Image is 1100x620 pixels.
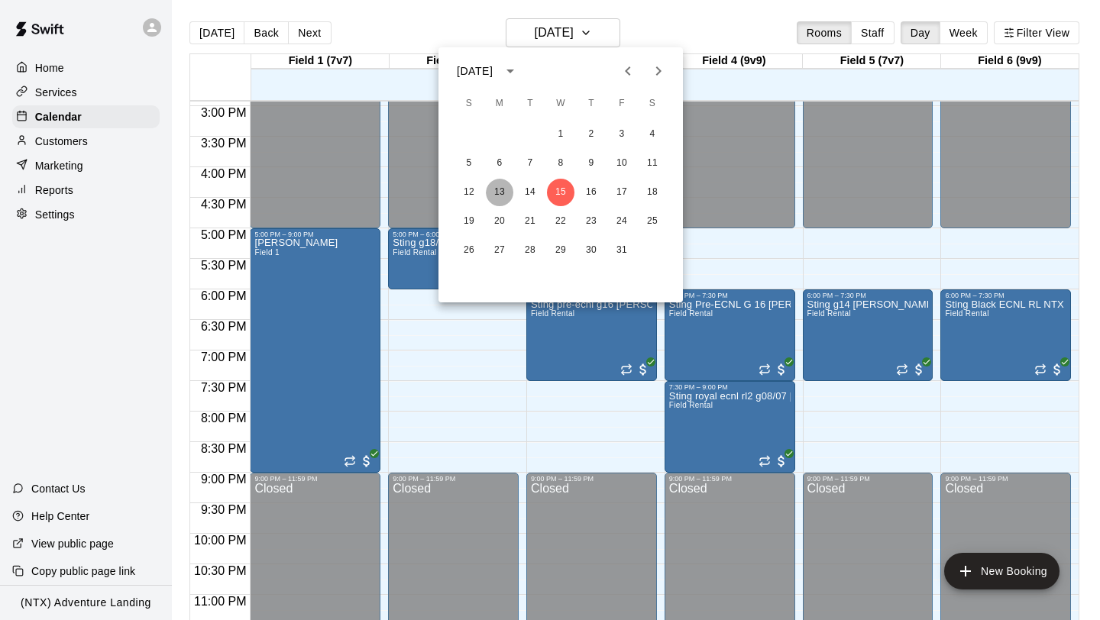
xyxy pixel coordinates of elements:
[486,89,513,119] span: Monday
[613,56,643,86] button: Previous month
[639,121,666,148] button: 4
[486,237,513,264] button: 27
[547,237,574,264] button: 29
[608,121,636,148] button: 3
[486,179,513,206] button: 13
[577,208,605,235] button: 23
[639,208,666,235] button: 25
[577,237,605,264] button: 30
[639,89,666,119] span: Saturday
[639,150,666,177] button: 11
[486,208,513,235] button: 20
[516,150,544,177] button: 7
[608,150,636,177] button: 10
[577,89,605,119] span: Thursday
[455,237,483,264] button: 26
[547,179,574,206] button: 15
[608,208,636,235] button: 24
[547,89,574,119] span: Wednesday
[516,237,544,264] button: 28
[608,89,636,119] span: Friday
[643,56,674,86] button: Next month
[608,179,636,206] button: 17
[455,89,483,119] span: Sunday
[608,237,636,264] button: 31
[486,150,513,177] button: 6
[497,58,523,84] button: calendar view is open, switch to year view
[516,89,544,119] span: Tuesday
[457,63,493,79] div: [DATE]
[639,179,666,206] button: 18
[547,208,574,235] button: 22
[547,121,574,148] button: 1
[547,150,574,177] button: 8
[455,150,483,177] button: 5
[455,179,483,206] button: 12
[577,179,605,206] button: 16
[577,150,605,177] button: 9
[455,208,483,235] button: 19
[577,121,605,148] button: 2
[516,208,544,235] button: 21
[516,179,544,206] button: 14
